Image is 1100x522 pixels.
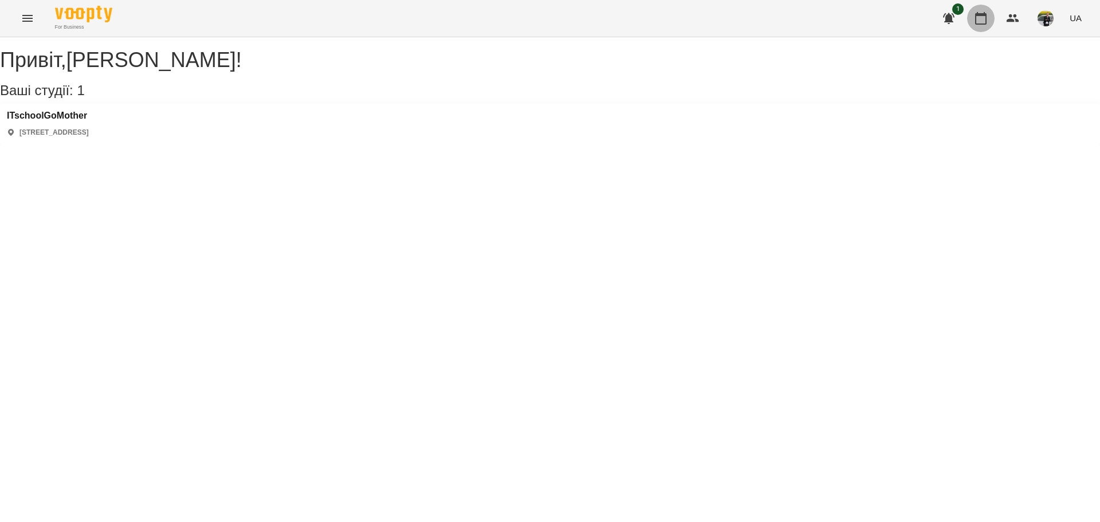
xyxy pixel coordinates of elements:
[1070,12,1082,24] span: UA
[55,23,112,31] span: For Business
[1065,7,1086,29] button: UA
[19,128,89,138] p: [STREET_ADDRESS]
[14,5,41,32] button: Menu
[77,83,84,98] span: 1
[55,6,112,22] img: Voopty Logo
[7,111,89,121] a: ITschoolGoMother
[952,3,964,15] span: 1
[1038,10,1054,26] img: a92d573242819302f0c564e2a9a4b79e.jpg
